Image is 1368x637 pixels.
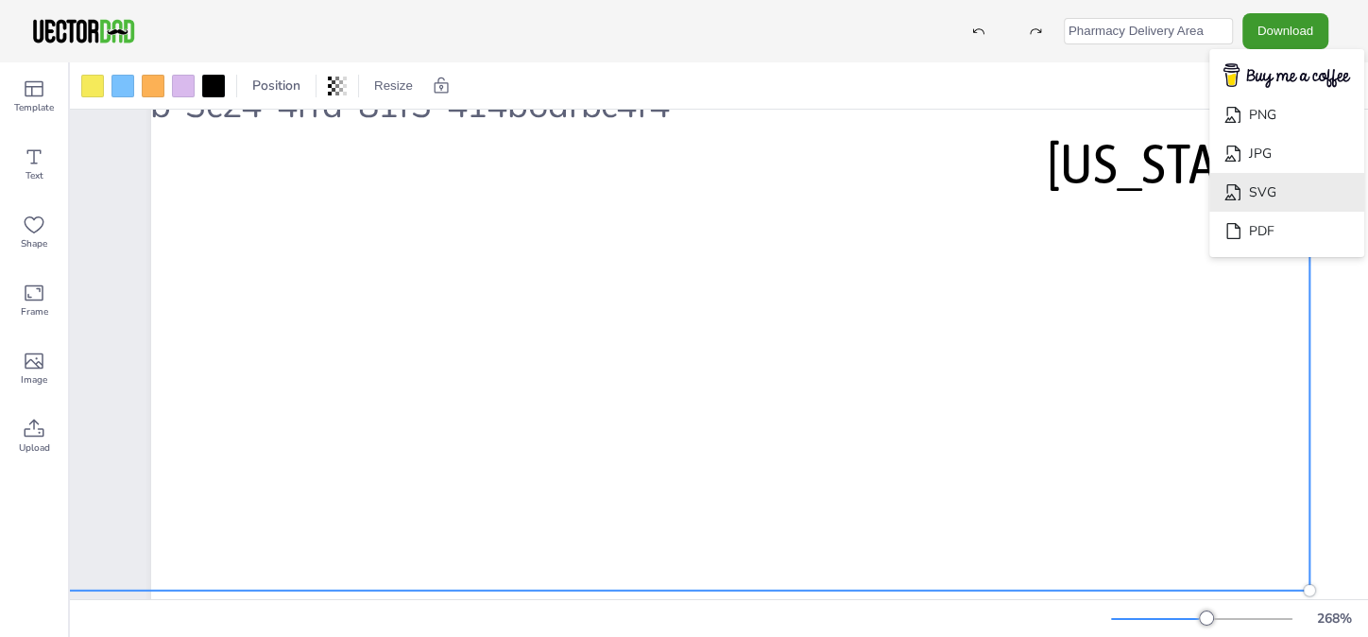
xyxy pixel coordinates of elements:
li: SVG [1209,173,1364,212]
span: Template [14,100,54,115]
button: Download [1242,13,1328,48]
button: Resize [367,71,420,101]
span: Shape [21,236,47,251]
img: VectorDad-1.png [30,17,137,45]
li: PNG [1209,95,1364,134]
li: JPG [1209,134,1364,173]
div: 268 % [1311,610,1357,628]
span: Upload [19,440,50,456]
img: buymecoffee.png [1211,58,1362,95]
span: Frame [21,304,48,319]
span: Position [248,77,304,95]
span: Text [26,168,43,183]
li: PDF [1209,212,1364,250]
span: Image [21,372,47,387]
input: template name [1064,18,1233,44]
ul: Download [1209,49,1364,258]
